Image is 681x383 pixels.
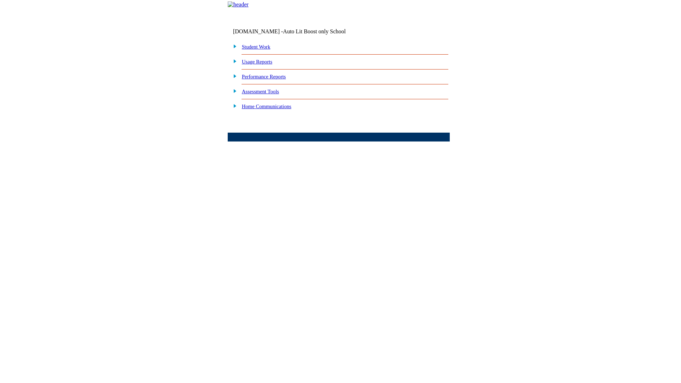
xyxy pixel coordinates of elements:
[229,102,237,109] img: plus.gif
[283,28,346,34] nobr: Auto Lit Boost only School
[229,58,237,64] img: plus.gif
[229,88,237,94] img: plus.gif
[242,59,272,65] a: Usage Reports
[242,104,292,109] a: Home Communications
[228,1,249,8] img: header
[229,43,237,49] img: plus.gif
[242,74,286,79] a: Performance Reports
[242,44,270,50] a: Student Work
[242,89,279,94] a: Assessment Tools
[233,28,364,35] td: [DOMAIN_NAME] -
[229,73,237,79] img: plus.gif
